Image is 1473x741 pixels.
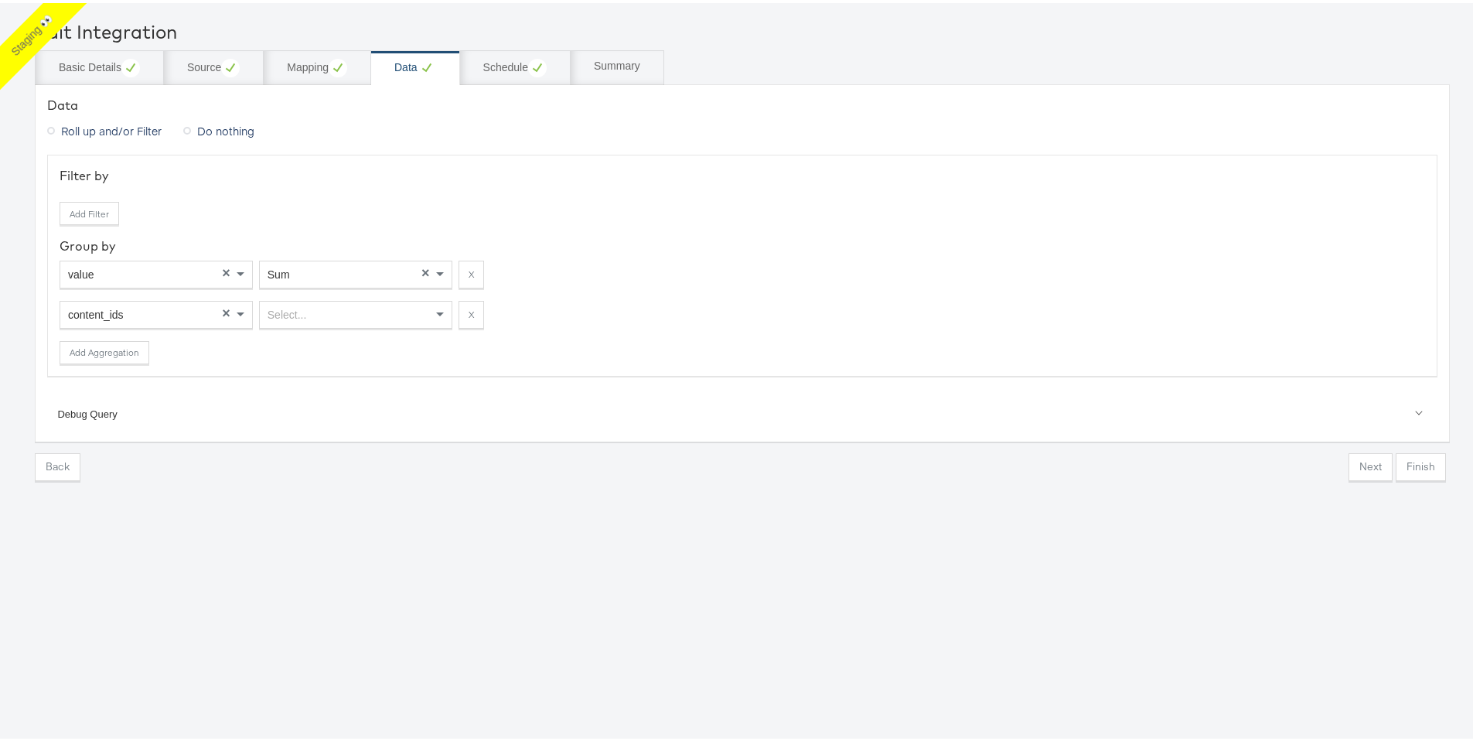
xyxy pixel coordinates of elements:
[57,405,1429,419] div: Debug Query
[60,234,1425,252] div: Group by
[220,299,233,325] span: Clear value
[60,164,1425,182] div: Filter by
[60,199,119,222] button: Add Filter
[594,56,640,71] div: Summary
[394,56,436,74] div: Data
[68,306,124,318] span: content_ids
[459,298,484,326] button: X
[1396,450,1446,478] button: Finish
[220,258,233,285] span: Clear value
[35,15,1450,42] div: Edit Integration
[187,56,240,74] div: Source
[222,263,230,277] span: ×
[222,303,230,317] span: ×
[68,265,94,278] span: value
[483,56,547,74] div: Schedule
[47,94,1437,111] div: Data
[35,450,80,478] button: Back
[421,263,430,277] span: ×
[59,56,140,74] div: Basic Details
[459,258,484,285] button: X
[60,338,149,361] button: Add Aggregation
[197,120,254,135] span: Do nothing
[419,258,432,285] span: Clear value
[287,56,347,74] div: Mapping
[47,397,1437,427] a: Debug Query
[1349,450,1393,478] button: Next
[61,120,162,135] span: Roll up and/or Filter
[268,265,290,278] span: Sum
[260,299,452,325] div: Select...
